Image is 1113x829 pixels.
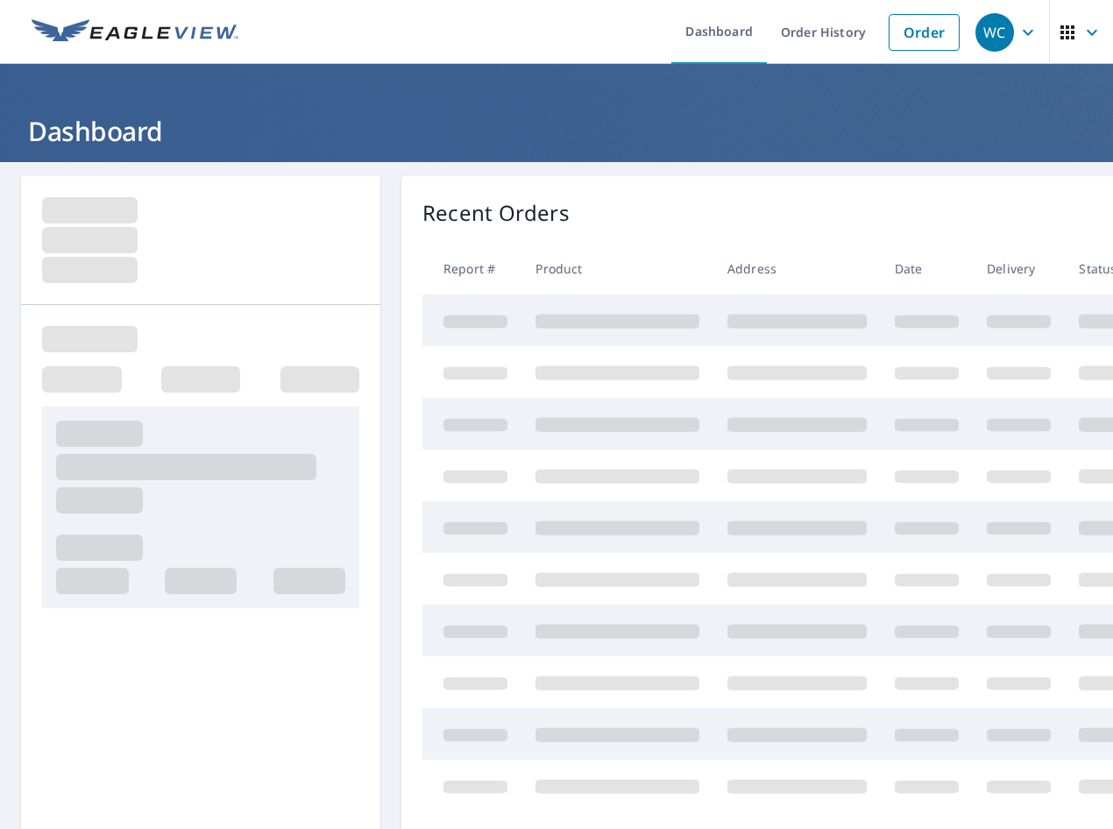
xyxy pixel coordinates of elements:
th: Product [521,243,713,294]
th: Report # [422,243,521,294]
a: Order [889,14,960,51]
img: EV Logo [32,19,238,46]
div: WC [975,13,1014,52]
th: Delivery [973,243,1065,294]
p: Recent Orders [422,197,570,229]
th: Date [881,243,973,294]
th: Address [713,243,881,294]
h1: Dashboard [21,113,1092,149]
